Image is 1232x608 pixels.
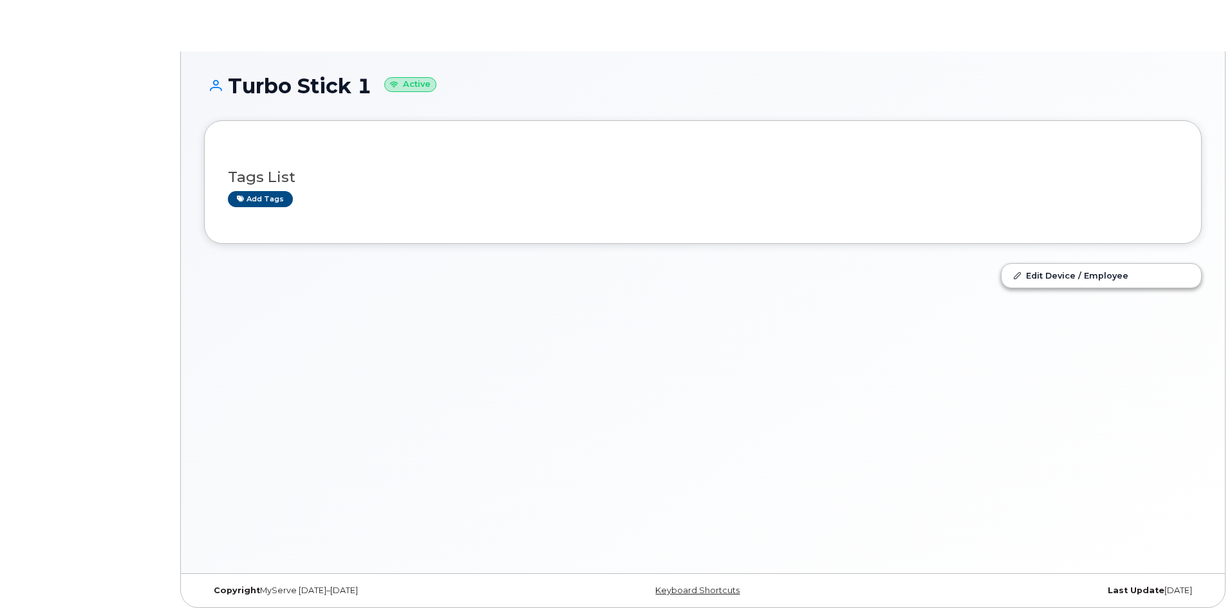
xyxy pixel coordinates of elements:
a: Edit Device / Employee [1002,264,1201,287]
strong: Last Update [1108,585,1164,595]
a: Keyboard Shortcuts [655,585,740,595]
a: Add tags [228,191,293,207]
h1: Turbo Stick 1 [204,75,1202,97]
strong: Copyright [214,585,260,595]
h3: Tags List [228,169,1178,185]
small: Active [384,77,436,92]
div: MyServe [DATE]–[DATE] [204,585,537,596]
div: [DATE] [869,585,1202,596]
